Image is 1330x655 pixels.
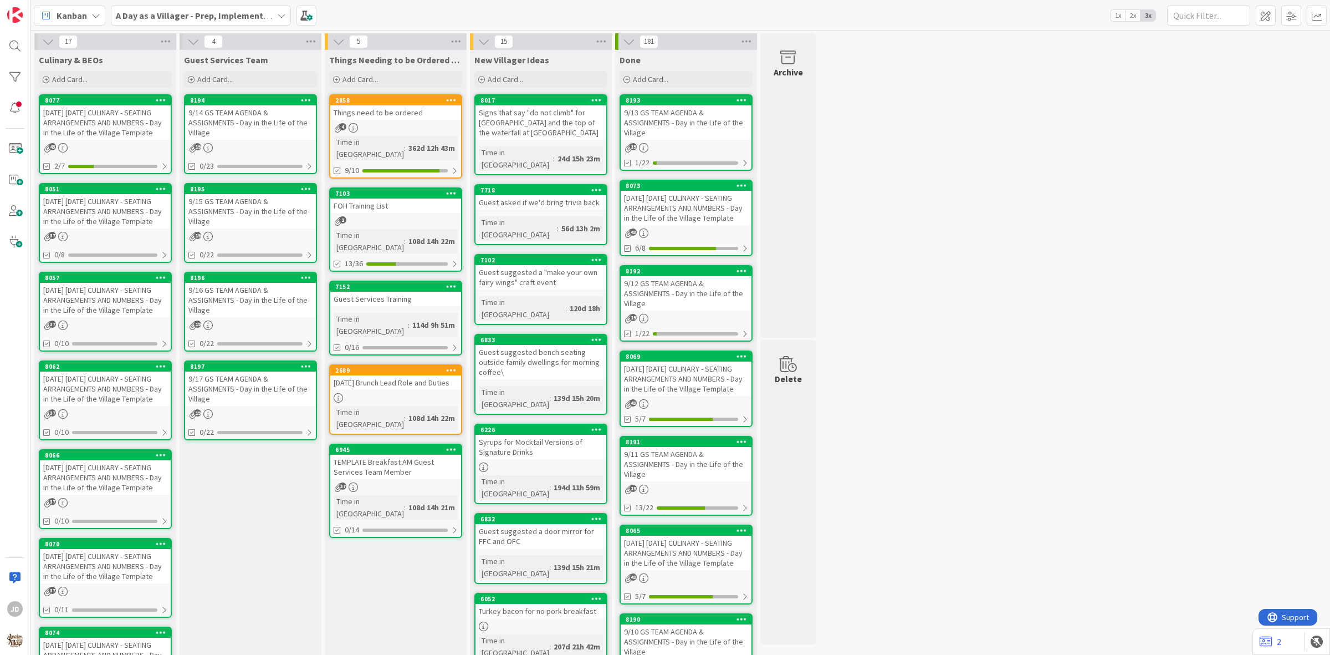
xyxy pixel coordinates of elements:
[620,265,753,342] a: 81929/12 GS TEAM AGENDA & ASSIGNMENTS - Day in the Life of the Village1/22
[190,185,316,193] div: 8195
[475,425,606,459] div: 6226Syrups for Mocktail Versions of Signature Drinks
[630,485,637,492] span: 19
[475,335,606,379] div: 6833Guest suggested bench seating outside family dwellings for morning coffee\
[475,335,606,345] div: 6833
[185,372,316,406] div: 9/17 GS TEAM AGENDA & ASSIGNMENTS - Day in the Life of the Village
[185,273,316,317] div: 81969/16 GS TEAM AGENDA & ASSIGNMENTS - Day in the Life of the Village
[621,191,751,225] div: [DATE] [DATE] CULINARY - SEATING ARRANGEMENTS AND NUMBERS - Day in the Life of the Village Template
[45,363,171,370] div: 8062
[475,524,606,549] div: Guest suggested a door mirror for FFC and OFC
[194,321,201,328] span: 19
[1140,10,1155,21] span: 3x
[494,35,513,48] span: 15
[488,74,523,84] span: Add Card...
[475,435,606,459] div: Syrups for Mocktail Versions of Signature Drinks
[40,194,171,229] div: [DATE] [DATE] CULINARY - SEATING ARRANGEMENTS AND NUMBERS - Day in the Life of the Village Template
[404,501,406,514] span: :
[330,189,461,213] div: 7103FOH Training List
[184,54,268,65] span: Guest Services Team
[45,97,171,104] div: 8077
[474,184,607,245] a: 7718Guest asked if we'd bring trivia backTime in [GEOGRAPHIC_DATA]:56d 13h 2m
[185,95,316,140] div: 81949/14 GS TEAM AGENDA & ASSIGNMENTS - Day in the Life of the Village
[621,95,751,105] div: 8193
[40,539,171,583] div: 8070[DATE] [DATE] CULINARY - SEATING ARRANGEMENTS AND NUMBERS - Day in the Life of the Village Te...
[49,321,56,328] span: 37
[475,185,606,195] div: 7718
[40,95,171,105] div: 8077
[199,160,214,172] span: 0/23
[49,409,56,417] span: 37
[621,437,751,447] div: 8191
[474,424,607,504] a: 6226Syrups for Mocktail Versions of Signature DrinksTime in [GEOGRAPHIC_DATA]:194d 11h 59m
[185,362,316,372] div: 8197
[621,526,751,570] div: 8065[DATE] [DATE] CULINARY - SEATING ARRANGEMENTS AND NUMBERS - Day in the Life of the Village Te...
[190,363,316,370] div: 8197
[475,594,606,618] div: 6052Turkey bacon for no pork breakfast
[480,595,606,603] div: 6052
[335,367,461,374] div: 2689
[1260,635,1281,648] a: 2
[342,74,378,84] span: Add Card...
[626,182,751,190] div: 8073
[565,302,567,314] span: :
[40,273,171,283] div: 8057
[329,444,462,538] a: 6945TEMPLATE Breakfast AM Guest Services Team MemberTime in [GEOGRAPHIC_DATA]:108d 14h 21m0/14
[40,362,171,372] div: 8062
[621,276,751,311] div: 9/12 GS TEAM AGENDA & ASSIGNMENTS - Day in the Life of the Village
[334,229,404,253] div: Time in [GEOGRAPHIC_DATA]
[621,526,751,536] div: 8065
[49,143,56,150] span: 43
[551,392,603,404] div: 139d 15h 20m
[621,536,751,570] div: [DATE] [DATE] CULINARY - SEATING ARRANGEMENTS AND NUMBERS - Day in the Life of the Village Template
[1111,10,1126,21] span: 1x
[49,587,56,594] span: 37
[194,232,201,239] span: 19
[620,525,753,605] a: 8065[DATE] [DATE] CULINARY - SEATING ARRANGEMENTS AND NUMBERS - Day in the Life of the Village Te...
[45,185,171,193] div: 8051
[775,372,802,385] div: Delete
[621,266,751,311] div: 81929/12 GS TEAM AGENDA & ASSIGNMENTS - Day in the Life of the Village
[626,267,751,275] div: 8192
[330,282,461,292] div: 7152
[40,460,171,495] div: [DATE] [DATE] CULINARY - SEATING ARRANGEMENTS AND NUMBERS - Day in the Life of the Village Template
[345,258,363,270] span: 13/36
[334,495,404,520] div: Time in [GEOGRAPHIC_DATA]
[335,283,461,291] div: 7152
[54,338,69,349] span: 0/10
[39,183,172,263] a: 8051[DATE] [DATE] CULINARY - SEATING ARRANGEMENTS AND NUMBERS - Day in the Life of the Village Te...
[349,35,368,48] span: 5
[45,540,171,548] div: 8070
[330,445,461,479] div: 6945TEMPLATE Breakfast AM Guest Services Team Member
[334,136,404,160] div: Time in [GEOGRAPHIC_DATA]
[7,601,23,617] div: JD
[621,105,751,140] div: 9/13 GS TEAM AGENDA & ASSIGNMENTS - Day in the Life of the Village
[479,296,565,321] div: Time in [GEOGRAPHIC_DATA]
[640,35,658,48] span: 181
[474,254,607,325] a: 7102Guest suggested a "make your own fairy wings" craft eventTime in [GEOGRAPHIC_DATA]:120d 18h
[339,483,346,490] span: 37
[404,235,406,247] span: :
[1167,6,1250,26] input: Quick Filter...
[559,222,603,235] div: 56d 13h 2m
[626,353,751,360] div: 8069
[330,95,461,120] div: 2858Things need to be ordered
[475,594,606,604] div: 6052
[635,591,646,602] span: 5/7
[330,445,461,455] div: 6945
[330,375,461,390] div: [DATE] Brunch Lead Role and Duties
[330,365,461,390] div: 2689[DATE] Brunch Lead Role and Duties
[54,249,65,261] span: 0/8
[185,95,316,105] div: 8194
[330,199,461,213] div: FOH Training List
[475,95,606,105] div: 8017
[116,10,314,21] b: A Day as a Villager - Prep, Implement and Execute
[39,272,172,352] a: 8057[DATE] [DATE] CULINARY - SEATING ARRANGEMENTS AND NUMBERS - Day in the Life of the Village Te...
[620,351,753,427] a: 8069[DATE] [DATE] CULINARY - SEATING ARRANGEMENTS AND NUMBERS - Day in the Life of the Village Te...
[185,184,316,194] div: 8195
[40,273,171,317] div: 8057[DATE] [DATE] CULINARY - SEATING ARRANGEMENTS AND NUMBERS - Day in the Life of the Village Te...
[45,629,171,637] div: 8074
[329,364,462,435] a: 2689[DATE] Brunch Lead Role and DutiesTime in [GEOGRAPHIC_DATA]:108d 14h 22m
[475,95,606,140] div: 8017Signs that say "do not climb" for [GEOGRAPHIC_DATA] and the top of the waterfall at [GEOGRAPH...
[40,283,171,317] div: [DATE] [DATE] CULINARY - SEATING ARRANGEMENTS AND NUMBERS - Day in the Life of the Village Template
[633,74,668,84] span: Add Card...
